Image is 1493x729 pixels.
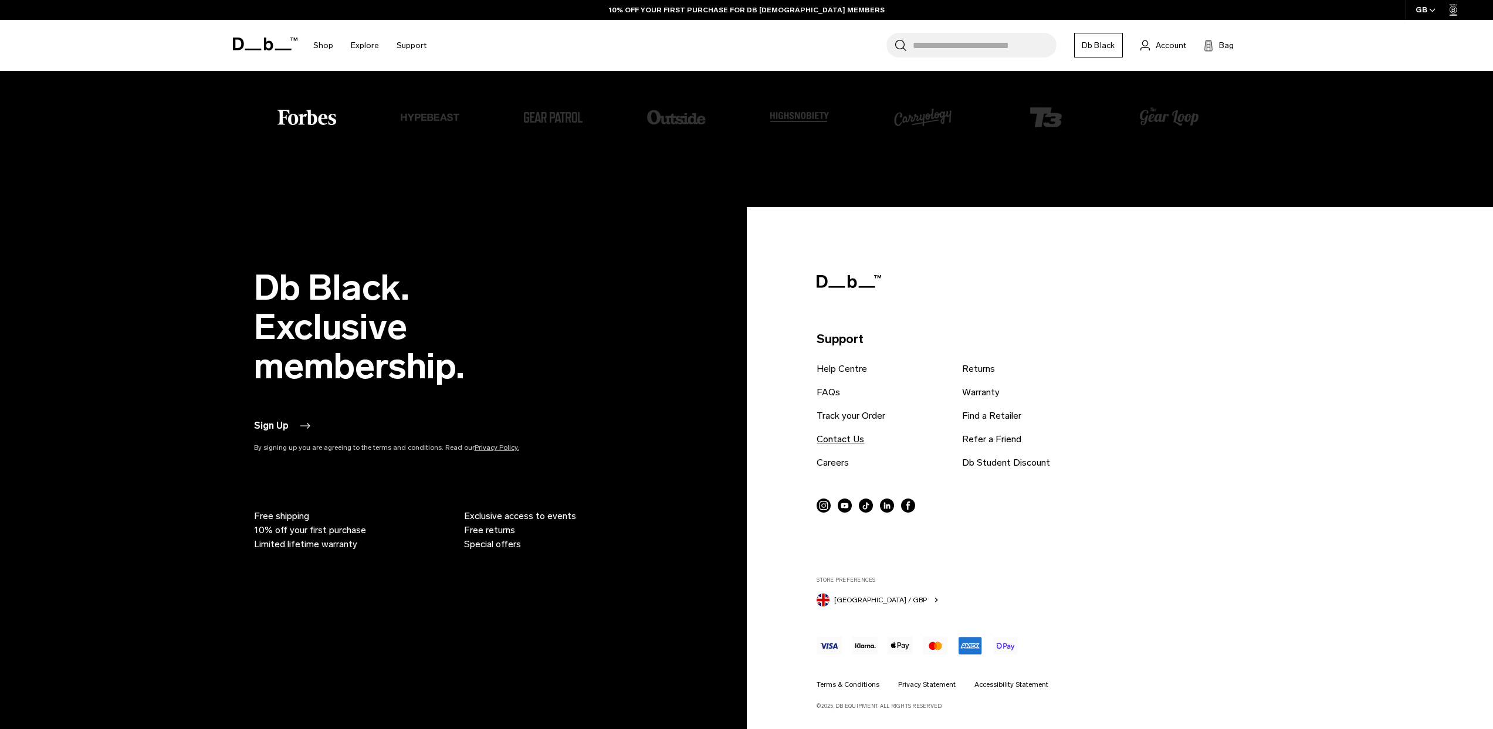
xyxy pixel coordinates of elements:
[254,523,366,537] span: 10% off your first purchase
[464,523,515,537] span: Free returns
[647,88,770,151] li: 4 / 8
[770,112,829,122] img: Highsnobiety_Logo_text-white_small.png
[817,409,885,423] a: Track your Order
[609,5,885,15] a: 10% OFF YOUR FIRST PURCHASE FOR DB [DEMOGRAPHIC_DATA] MEMBERS
[254,537,357,551] span: Limited lifetime warranty
[401,88,524,151] li: 2 / 8
[962,362,995,376] a: Returns
[464,537,521,551] span: Special offers
[254,509,309,523] span: Free shipping
[1140,107,1263,131] li: 8 / 8
[277,110,401,129] li: 1 / 8
[1140,38,1186,52] a: Account
[1140,107,1199,127] img: gl-og-img_small.png
[817,456,849,470] a: Careers
[304,20,435,71] nav: Main Navigation
[1074,33,1123,57] a: Db Black
[254,442,571,453] p: By signing up you are agreeing to the terms and conditions. Read our
[817,591,941,606] button: United Kingdom [GEOGRAPHIC_DATA] / GBP
[277,110,336,125] img: forbes_logo_small.png
[893,88,1017,151] li: 6 / 8
[1219,39,1234,52] span: Bag
[817,594,830,606] img: United Kingdom
[475,443,519,452] a: Privacy Policy.
[817,679,879,690] a: Terms & Conditions
[817,576,1227,584] label: Store Preferences
[254,268,571,386] h2: Db Black. Exclusive membership.
[254,419,312,433] button: Sign Up
[524,112,647,127] li: 3 / 8
[770,112,893,126] li: 5 / 8
[351,25,379,66] a: Explore
[962,456,1050,470] a: Db Student Discount
[524,112,583,123] img: Daco_1655573_20a5ef07-18c4-42cd-9956-22994a13a09f_small.png
[962,409,1021,423] a: Find a Retailer
[464,509,576,523] span: Exclusive access to events
[817,362,867,376] a: Help Centre
[893,88,952,147] img: Daco_1655576_small.png
[817,697,1227,710] p: ©2025, Db Equipment. All rights reserved.
[817,432,864,446] a: Contact Us
[817,385,840,399] a: FAQs
[1017,88,1140,151] li: 7 / 8
[397,25,426,66] a: Support
[1204,38,1234,52] button: Bag
[962,385,1000,399] a: Warranty
[1156,39,1186,52] span: Account
[962,432,1021,446] a: Refer a Friend
[834,595,927,605] span: [GEOGRAPHIC_DATA] / GBP
[1017,88,1075,147] img: T3-shopify_7ab890f7-51d7-4acd-8d4e-df8abd1ca271_small.png
[974,679,1048,690] a: Accessibility Statement
[898,679,956,690] a: Privacy Statement
[817,330,1227,348] p: Support
[401,88,459,147] img: Daco_1655574_small.png
[313,25,333,66] a: Shop
[647,88,706,147] img: Daco_1655575_small.png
